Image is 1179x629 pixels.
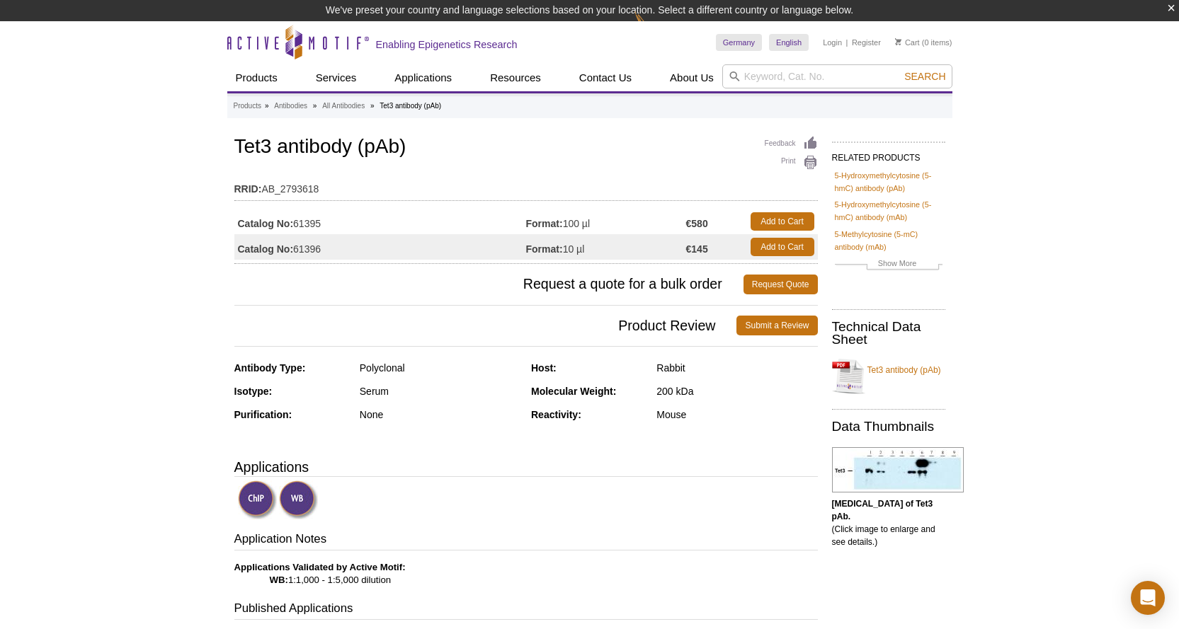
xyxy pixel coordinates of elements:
[656,362,817,374] div: Rabbit
[904,71,945,82] span: Search
[380,102,441,110] li: Tet3 antibody (pAb)
[360,385,520,398] div: Serum
[234,209,526,234] td: 61395
[832,447,964,492] img: Tet3 antibody (pAb) tested by Western blot.
[322,100,365,112] a: All Antibodies
[360,408,520,421] div: None
[234,409,292,420] strong: Purification:
[526,243,563,255] strong: Format:
[895,34,952,51] li: (0 items)
[234,386,273,397] strong: Isotype:
[531,362,557,374] strong: Host:
[482,64,549,91] a: Resources
[313,102,317,110] li: »
[751,212,814,231] a: Add to Cart
[722,64,952,88] input: Keyword, Cat. No.
[835,228,942,253] a: 5-Methylcytosine (5-mC) antibody (mAb)
[531,386,616,397] strong: Molecular Weight:
[370,102,375,110] li: »
[526,234,686,260] td: 10 µl
[832,499,933,521] b: [MEDICAL_DATA] of Tet3 pAb.
[238,243,294,255] strong: Catalog No:
[234,456,818,478] h3: Applications
[234,100,261,112] a: Products
[526,217,563,230] strong: Format:
[656,385,817,398] div: 200 kDa
[270,575,288,585] strong: WB:
[835,257,942,273] a: Show More
[751,238,814,256] a: Add to Cart
[571,64,640,91] a: Contact Us
[234,174,818,197] td: AB_2793618
[274,100,307,112] a: Antibodies
[234,234,526,260] td: 61396
[279,480,318,519] img: Western Blot Validated
[832,321,945,346] h2: Technical Data Sheet
[835,169,942,195] a: 5-Hydroxymethylcytosine (5-hmC) antibody (pAb)
[686,217,708,230] strong: €580
[386,64,460,91] a: Applications
[234,531,818,550] h3: Application Notes
[900,70,950,83] button: Search
[526,209,686,234] td: 100 µl
[895,38,901,45] img: Your Cart
[846,34,848,51] li: |
[832,420,945,433] h2: Data Thumbnails
[769,34,809,51] a: English
[1131,581,1165,615] div: Open Intercom Messenger
[307,64,365,91] a: Services
[234,362,306,374] strong: Antibody Type:
[716,34,762,51] a: Germany
[238,480,277,519] img: ChIP Validated
[234,561,818,587] p: 1:1,000 - 1:5,000 dilution
[765,155,818,171] a: Print
[736,316,817,335] a: Submit a Review
[656,408,817,421] div: Mouse
[634,11,672,44] img: Change Here
[686,243,708,255] strong: €145
[531,409,581,420] strong: Reactivity:
[832,355,945,398] a: Tet3 antibody (pAb)
[234,136,818,160] h1: Tet3 antibody (pAb)
[234,562,406,572] b: Applications Validated by Active Motif:
[238,217,294,230] strong: Catalog No:
[234,183,262,195] strong: RRID:
[265,102,269,110] li: »
[234,600,818,620] h3: Published Applications
[661,64,722,91] a: About Us
[823,37,842,47] a: Login
[360,362,520,374] div: Polyclonal
[765,136,818,151] a: Feedback
[234,275,744,294] span: Request a quote for a bulk order
[852,37,881,47] a: Register
[376,38,518,51] h2: Enabling Epigenetics Research
[234,316,737,335] span: Product Review
[832,142,945,167] h2: RELATED PRODUCTS
[744,275,818,294] a: Request Quote
[835,198,942,224] a: 5-Hydroxymethylcytosine (5-hmC) antibody (mAb)
[895,37,920,47] a: Cart
[832,497,945,548] p: (Click image to enlarge and see details.)
[227,64,286,91] a: Products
